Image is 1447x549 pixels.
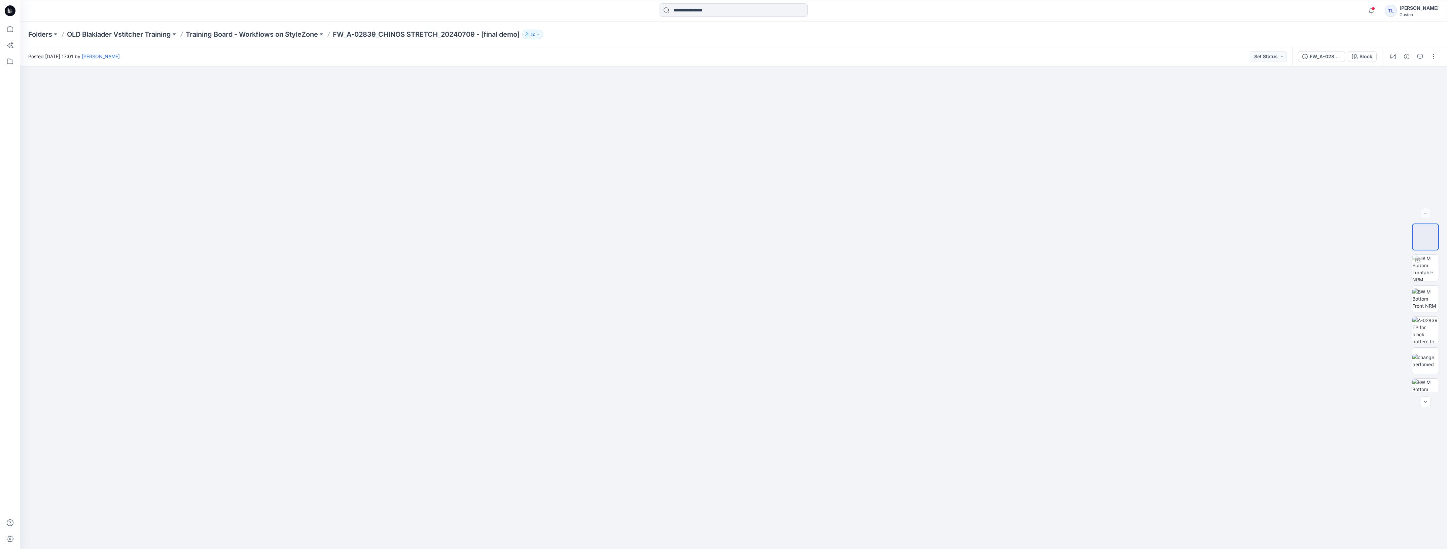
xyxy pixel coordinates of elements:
[1412,288,1439,309] img: BW M Bottom Front NRM
[82,54,120,59] a: [PERSON_NAME]
[1412,379,1439,405] img: BW M Bottom Colorway NRM
[1385,5,1397,17] div: TL
[1413,224,1438,250] img: BW M Bottom Colorway NRM
[531,31,535,38] p: 12
[67,30,171,39] a: OLD Blaklader Vstitcher Training
[28,30,52,39] a: Folders
[28,53,120,60] span: Posted [DATE] 17:01 by
[1412,354,1439,368] img: change perfomed
[1401,51,1412,62] button: Details
[333,30,520,39] p: FW_A-02839_CHINOS STRETCH_20240709 - [final demo]
[1360,53,1372,60] div: Block
[1412,317,1439,343] img: A-02839 TP for block pattern to Browzwear. 2024-06-18
[186,30,318,39] a: Training Board - Workflows on StyleZone
[1348,51,1377,62] button: Block
[1400,12,1439,17] div: Guston
[1310,53,1341,60] div: FW_A-02839_CHINOS STRETCH_20240709 - [final demo]
[1412,255,1439,281] img: BW M Bottom Turntable NRM
[1298,51,1345,62] button: FW_A-02839_CHINOS STRETCH_20240709 - [final demo]
[522,30,543,39] button: 12
[1400,4,1439,12] div: [PERSON_NAME]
